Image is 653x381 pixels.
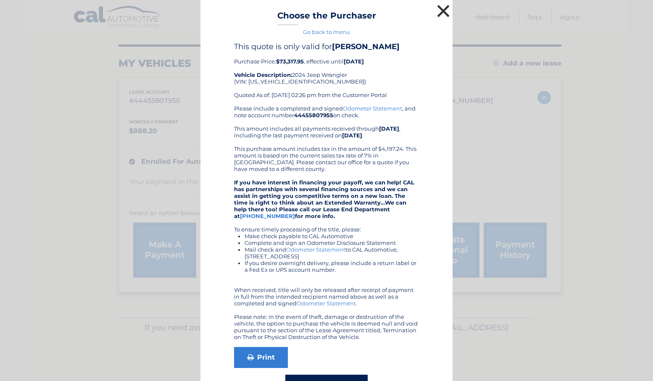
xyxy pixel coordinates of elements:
[234,179,414,219] strong: If you have interest in financing your payoff, we can help! CAL has partnerships with several fin...
[379,125,399,132] b: [DATE]
[234,42,419,51] h4: This quote is only valid for
[240,213,295,219] a: [PHONE_NUMBER]
[276,58,304,65] b: $73,317.95
[344,58,364,65] b: [DATE]
[234,105,419,340] div: Please include a completed and signed , and note account number on check. This amount includes al...
[245,246,419,260] li: Mail check and to CAL Automotive, [STREET_ADDRESS]
[294,112,333,118] b: 44455807955
[234,347,288,368] a: Print
[245,233,419,239] li: Make check payable to CAL Automotive
[245,239,419,246] li: Complete and sign an Odometer Disclosure Statement
[297,300,356,307] a: Odometer Statement
[277,11,376,25] h3: Choose the Purchaser
[342,132,362,139] b: [DATE]
[343,105,402,112] a: Odometer Statement
[303,29,350,35] a: Go back to menu
[234,42,419,105] div: Purchase Price: , effective until 2024 Jeep Wrangler (VIN: [US_VEHICLE_IDENTIFICATION_NUMBER]) Qu...
[286,246,345,253] a: Odometer Statement
[332,42,400,51] b: [PERSON_NAME]
[435,3,452,19] button: ×
[245,260,419,273] li: If you desire overnight delivery, please include a return label or a Fed Ex or UPS account number.
[234,71,292,78] strong: Vehicle Description:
